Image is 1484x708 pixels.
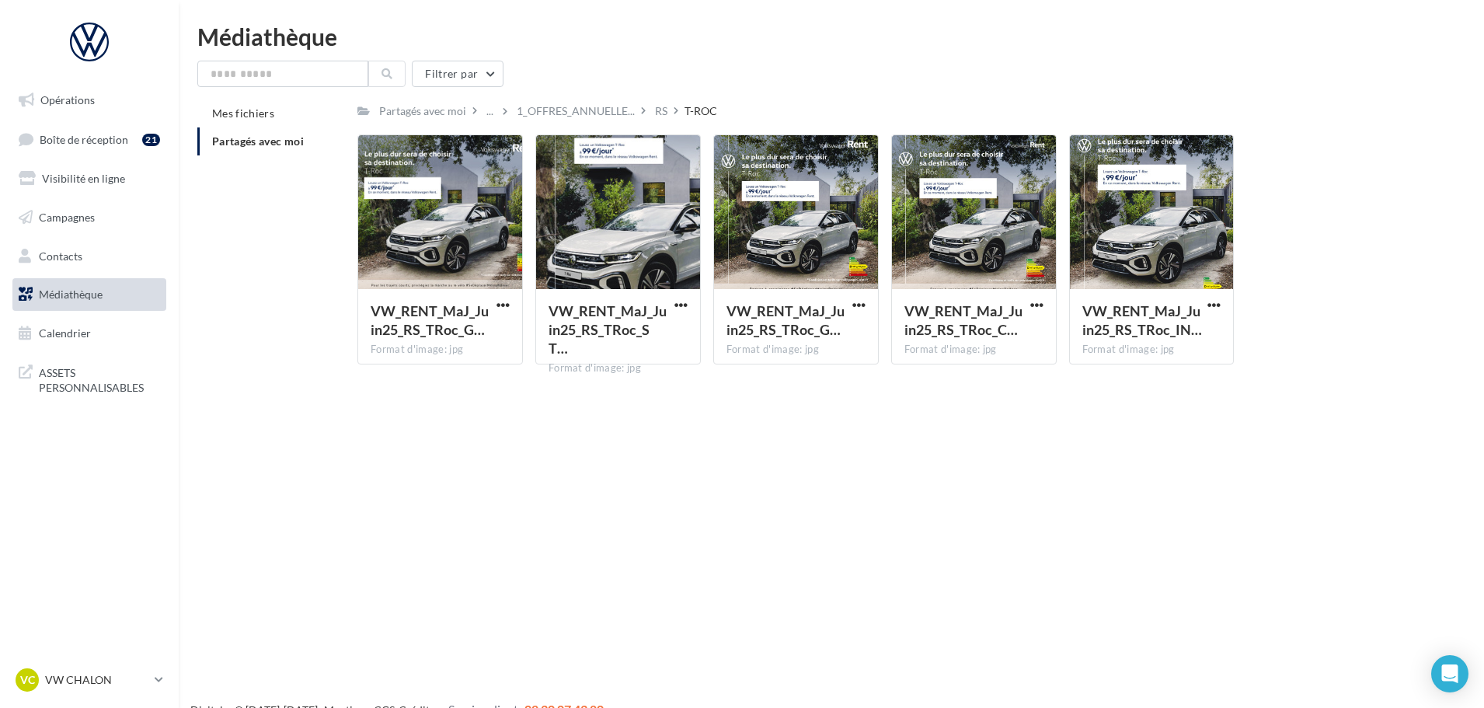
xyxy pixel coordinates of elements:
[9,162,169,195] a: Visibilité en ligne
[40,132,128,145] span: Boîte de réception
[371,302,489,338] span: VW_RENT_MaJ_Juin25_RS_TRoc_GMB
[39,326,91,340] span: Calendrier
[549,361,688,375] div: Format d'image: jpg
[549,302,667,357] span: VW_RENT_MaJ_Juin25_RS_TRoc_STORY
[20,672,35,688] span: VC
[212,106,274,120] span: Mes fichiers
[9,356,169,402] a: ASSETS PERSONNALISABLES
[9,240,169,273] a: Contacts
[12,665,166,695] a: VC VW CHALON
[483,100,496,122] div: ...
[685,103,717,119] div: T-ROC
[1082,302,1202,338] span: VW_RENT_MaJ_Juin25_RS_TRoc_INSTA
[1082,343,1221,357] div: Format d'image: jpg
[39,249,82,262] span: Contacts
[904,343,1043,357] div: Format d'image: jpg
[9,201,169,234] a: Campagnes
[40,93,95,106] span: Opérations
[9,278,169,311] a: Médiathèque
[9,317,169,350] a: Calendrier
[726,302,845,338] span: VW_RENT_MaJ_Juin25_RS_TRoc_GMB_720x720px
[197,25,1465,48] div: Médiathèque
[142,134,160,146] div: 21
[9,84,169,117] a: Opérations
[42,172,125,185] span: Visibilité en ligne
[412,61,503,87] button: Filtrer par
[212,134,304,148] span: Partagés avec moi
[39,288,103,301] span: Médiathèque
[904,302,1022,338] span: VW_RENT_MaJ_Juin25_RS_TRoc_CARRE
[9,123,169,156] a: Boîte de réception21
[655,103,667,119] div: RS
[39,362,160,396] span: ASSETS PERSONNALISABLES
[371,343,510,357] div: Format d'image: jpg
[379,103,466,119] div: Partagés avec moi
[1431,655,1468,692] div: Open Intercom Messenger
[45,672,148,688] p: VW CHALON
[517,103,635,119] span: 1_OFFRES_ANNUELLE...
[39,211,95,224] span: Campagnes
[726,343,866,357] div: Format d'image: jpg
